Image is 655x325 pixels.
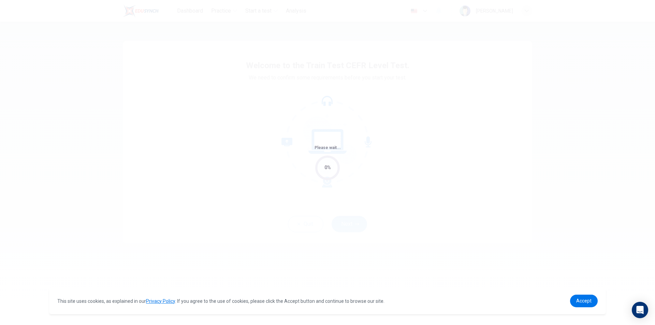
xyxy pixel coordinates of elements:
[57,298,384,304] span: This site uses cookies, as explained in our . If you agree to the use of cookies, please click th...
[324,164,331,172] div: 0%
[146,298,175,304] a: Privacy Policy
[570,295,598,307] a: dismiss cookie message
[49,288,606,314] div: cookieconsent
[632,302,648,318] div: Open Intercom Messenger
[576,298,592,304] span: Accept
[315,145,341,150] span: Please wait...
